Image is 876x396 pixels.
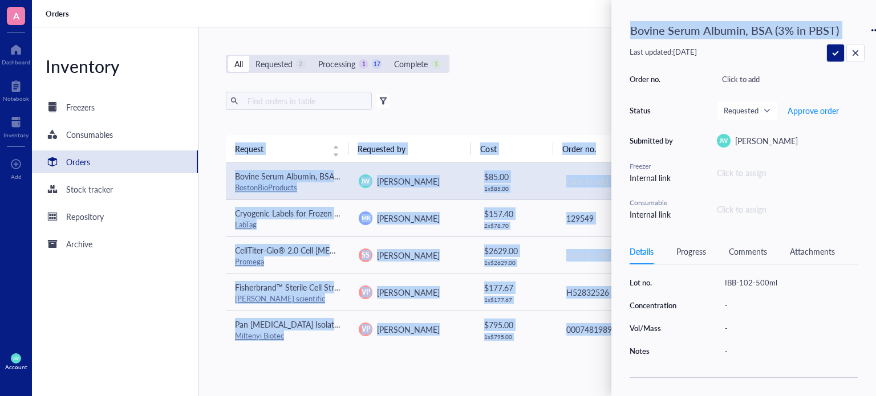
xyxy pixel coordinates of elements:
div: 1 [431,59,441,69]
div: $ 177.67 [484,281,547,294]
span: JW [361,177,370,186]
div: 129549 [566,212,671,224]
a: Consumables [32,123,198,146]
div: Consumables [66,128,113,141]
span: [PERSON_NAME] [377,250,440,261]
div: - [720,297,858,313]
a: Orders [46,9,71,19]
div: 2 [296,59,306,69]
div: 1 x $ 177.67 [484,296,547,303]
span: JW [13,356,18,361]
div: Stock tracker [66,183,113,195]
a: Freezers [32,96,198,119]
div: - [720,343,858,359]
td: 129549 [556,199,680,236]
div: Complete [394,58,428,70]
span: SS [362,250,370,260]
span: A [13,9,19,23]
span: Bovine Serum Albumin, BSA (3% in PBST) [235,170,382,182]
input: Find orders in table [243,92,367,109]
div: IBB-102-500ml [720,275,858,291]
span: Request [235,142,326,155]
span: CellTiter-Glo® 2.0 Cell [MEDICAL_DATA] [235,244,378,256]
div: Lot no. [630,277,688,288]
div: Notes [630,346,688,356]
div: H52832526 [566,286,671,299]
div: Notebook [3,95,29,102]
div: Freezers [66,101,95,113]
a: Promega [235,256,264,267]
span: VP [362,324,370,334]
th: Request [226,135,348,162]
td: Click to add [556,163,680,200]
div: Last updated: [DATE] [630,47,858,57]
div: Click to add [566,249,671,262]
span: [PERSON_NAME] [735,135,798,146]
div: Click to assign [717,203,858,215]
div: - [720,320,858,336]
div: Requested [255,58,293,70]
div: Click to add [717,71,858,87]
button: Approve order [787,101,839,120]
div: segmented control [226,55,449,73]
span: [PERSON_NAME] [377,175,440,187]
td: H52832526 [556,273,680,311]
a: Miltenyi Biotec [235,330,284,341]
a: Notebook [3,77,29,102]
td: 0007481989 [556,311,680,348]
div: Freezer [630,161,675,172]
div: Vol/Mass [630,323,688,333]
div: Status [630,105,675,116]
div: Order no. [630,74,675,84]
span: Requested [724,105,769,116]
a: Orders [32,150,198,173]
div: All [234,58,243,70]
div: Click to add [566,175,671,187]
div: 2 x $ 78.70 [484,222,547,229]
span: MK [362,214,370,222]
div: Internal link [630,172,675,184]
div: Submitted by [630,136,675,146]
div: Archive [66,238,92,250]
div: 1 [359,59,368,69]
div: Consumable [630,198,675,208]
div: $ 85.00 [484,170,547,183]
div: 0007481989 [566,323,671,336]
div: Concentration [630,300,688,311]
div: Inventory [32,55,198,77]
a: BostonBioProducts [235,182,297,193]
a: Inventory [3,113,29,138]
span: VP [362,287,370,297]
div: Comments [729,245,767,258]
div: 1 x $ 85.00 [484,185,547,192]
div: 17 [372,59,382,69]
div: Repository [66,210,104,223]
span: Approve order [788,106,839,115]
a: [PERSON_NAME] scientific [235,293,325,304]
th: Cost [471,135,553,162]
td: Click to add [556,236,680,273]
a: Archive [32,232,198,255]
th: Requested by [348,135,471,162]
div: Details [630,245,654,258]
div: $ 795.00 [484,319,547,331]
span: [PERSON_NAME] [377,324,440,335]
div: Inventory [3,132,29,138]
div: Internal link [630,208,675,221]
div: Processing [318,58,355,70]
div: Progress [676,245,706,258]
div: Dashboard [2,59,30,66]
a: Repository [32,205,198,228]
div: $ 157.40 [484,207,547,220]
span: [PERSON_NAME] [377,213,440,224]
span: JW [719,136,728,145]
span: [PERSON_NAME] [377,287,440,298]
div: Orders [66,156,90,168]
span: Pan [MEDICAL_DATA] Isolation Kit II, mouse [235,319,391,330]
div: Attachments [790,245,835,258]
div: 1 x $ 2629.00 [484,259,547,266]
div: $ 2629.00 [484,244,547,257]
div: Account [5,364,27,370]
a: LabTag [235,219,257,230]
span: Cryogenic Labels for Frozen Surfaces, SnapPEEL™, Dymo LW 550 - 1.125" x 0.625" + 0.437" Circle [235,207,581,219]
